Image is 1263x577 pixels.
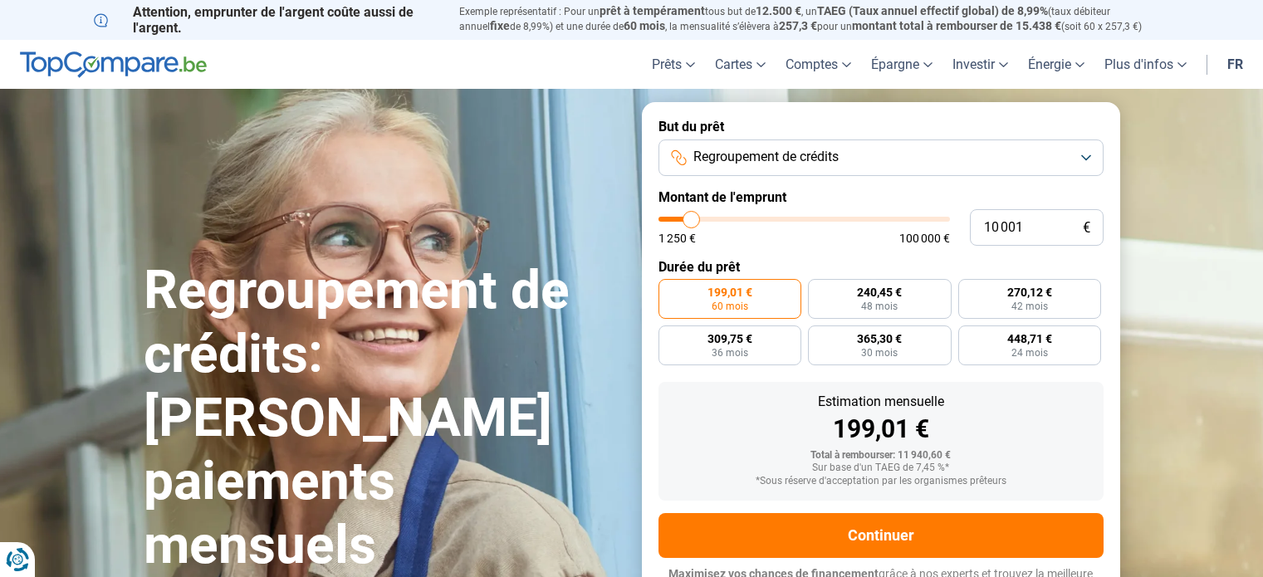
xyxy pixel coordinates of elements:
[817,4,1048,17] span: TAEG (Taux annuel effectif global) de 8,99%
[942,40,1018,89] a: Investir
[707,286,752,298] span: 199,01 €
[861,40,942,89] a: Épargne
[705,40,776,89] a: Cartes
[712,348,748,358] span: 36 mois
[672,450,1090,462] div: Total à rembourser: 11 940,60 €
[1018,40,1094,89] a: Énergie
[624,19,665,32] span: 60 mois
[899,232,950,244] span: 100 000 €
[672,476,1090,487] div: *Sous réserve d'acceptation par les organismes prêteurs
[712,301,748,311] span: 60 mois
[600,4,705,17] span: prêt à tempérament
[779,19,817,32] span: 257,3 €
[642,40,705,89] a: Prêts
[459,4,1170,34] p: Exemple représentatif : Pour un tous but de , un (taux débiteur annuel de 8,99%) et une durée de ...
[94,4,439,36] p: Attention, emprunter de l'argent coûte aussi de l'argent.
[1011,348,1048,358] span: 24 mois
[20,51,207,78] img: TopCompare
[658,189,1104,205] label: Montant de l'emprunt
[658,119,1104,134] label: But du prêt
[658,139,1104,176] button: Regroupement de crédits
[490,19,510,32] span: fixe
[1083,221,1090,235] span: €
[1007,333,1052,345] span: 448,71 €
[861,301,898,311] span: 48 mois
[658,259,1104,275] label: Durée du prêt
[852,19,1061,32] span: montant total à rembourser de 15.438 €
[693,148,839,166] span: Regroupement de crédits
[672,462,1090,474] div: Sur base d'un TAEG de 7,45 %*
[1011,301,1048,311] span: 42 mois
[861,348,898,358] span: 30 mois
[658,513,1104,558] button: Continuer
[756,4,801,17] span: 12.500 €
[857,333,902,345] span: 365,30 €
[707,333,752,345] span: 309,75 €
[1217,40,1253,89] a: fr
[1007,286,1052,298] span: 270,12 €
[672,395,1090,408] div: Estimation mensuelle
[776,40,861,89] a: Comptes
[857,286,902,298] span: 240,45 €
[1094,40,1197,89] a: Plus d'infos
[672,417,1090,442] div: 199,01 €
[658,232,696,244] span: 1 250 €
